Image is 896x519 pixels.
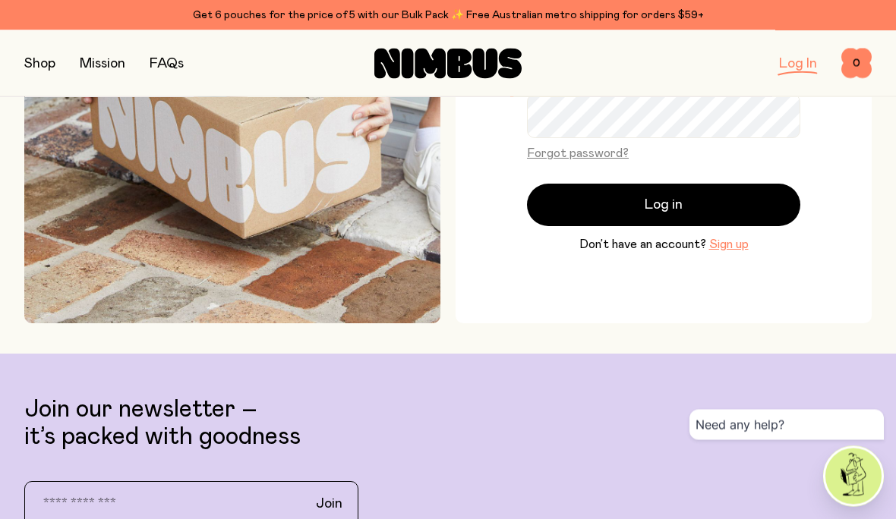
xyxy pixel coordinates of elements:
[316,495,342,514] span: Join
[80,57,125,71] a: Mission
[579,236,706,254] span: Don’t have an account?
[841,49,872,79] button: 0
[825,448,882,505] img: agent
[527,145,629,163] button: Forgot password?
[779,57,817,71] a: Log In
[150,57,184,71] a: FAQs
[527,184,800,227] button: Log in
[689,410,884,440] div: Need any help?
[24,6,872,24] div: Get 6 pouches for the price of 5 with our Bulk Pack ✨ Free Australian metro shipping for orders $59+
[709,236,749,254] button: Sign up
[24,397,872,451] p: Join our newsletter – it’s packed with goodness
[645,195,683,216] span: Log in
